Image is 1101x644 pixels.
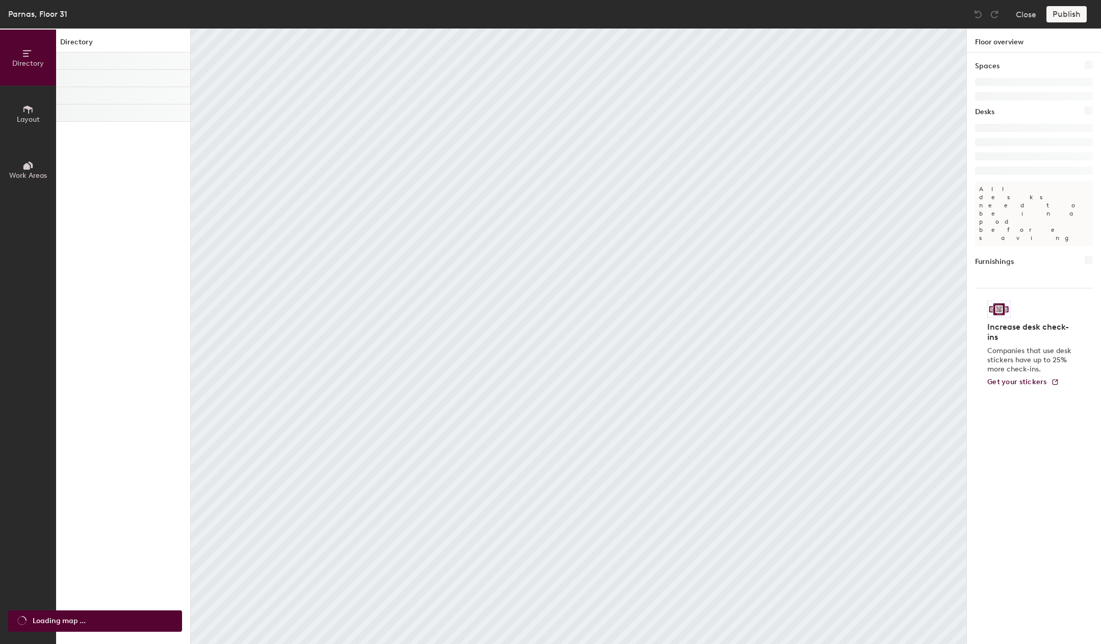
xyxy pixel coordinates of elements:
[975,181,1093,246] p: All desks need to be in a pod before saving
[987,378,1047,386] span: Get your stickers
[987,301,1011,318] img: Sticker logo
[33,615,86,627] span: Loading map ...
[17,115,40,124] span: Layout
[987,322,1074,342] h4: Increase desk check-ins
[8,8,67,20] div: Parnas, Floor 31
[975,106,994,118] h1: Desks
[191,29,966,644] canvas: Map
[12,59,44,68] span: Directory
[56,37,190,52] h1: Directory
[975,256,1014,267] h1: Furnishings
[989,9,1000,19] img: Redo
[967,29,1101,52] h1: Floor overview
[1016,6,1036,22] button: Close
[975,61,1000,72] h1: Spaces
[987,346,1074,374] p: Companies that use desk stickers have up to 25% more check-ins.
[9,171,47,180] span: Work Areas
[973,9,983,19] img: Undo
[987,378,1059,387] a: Get your stickers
